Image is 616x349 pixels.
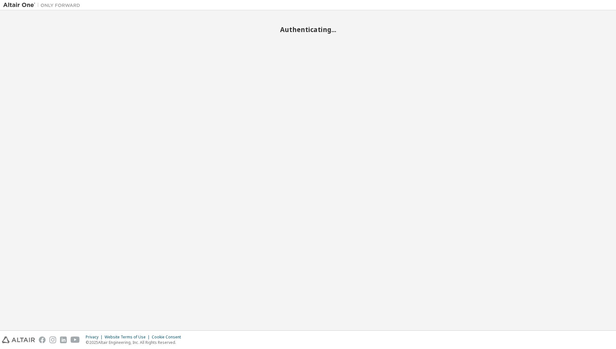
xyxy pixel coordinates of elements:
img: instagram.svg [49,337,56,343]
p: © 2025 Altair Engineering, Inc. All Rights Reserved. [86,340,185,345]
div: Cookie Consent [152,335,185,340]
div: Privacy [86,335,105,340]
img: youtube.svg [71,337,80,343]
img: facebook.svg [39,337,46,343]
div: Website Terms of Use [105,335,152,340]
h2: Authenticating... [3,25,613,34]
img: altair_logo.svg [2,337,35,343]
img: Altair One [3,2,83,8]
img: linkedin.svg [60,337,67,343]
